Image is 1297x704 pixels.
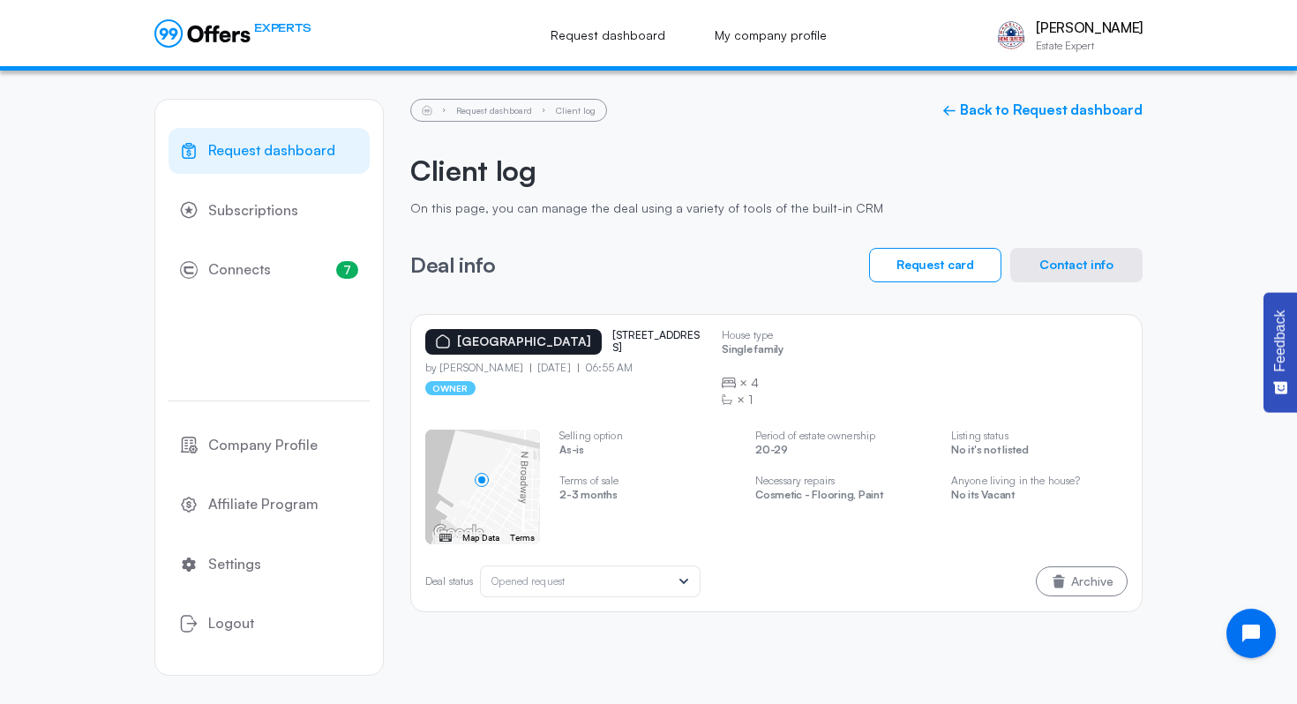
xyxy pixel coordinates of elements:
[559,430,736,442] p: Selling option
[755,475,932,487] p: Necessary repairs
[1036,41,1143,51] p: Estate Expert
[457,334,591,349] p: [GEOGRAPHIC_DATA]
[208,258,271,281] span: Connects
[169,247,370,293] a: Connects7
[169,423,370,468] a: Company Profile
[336,261,358,279] span: 7
[456,105,532,116] a: Request dashboard
[559,430,736,520] swiper-slide: 2 / 5
[1036,566,1128,596] button: Archive
[208,199,298,222] span: Subscriptions
[951,444,1128,461] p: No it's not listed
[169,601,370,647] button: Logout
[425,381,476,395] p: owner
[722,391,783,408] div: ×
[559,475,736,487] p: Terms of sale
[755,444,932,461] p: 20-29
[425,430,540,544] swiper-slide: 1 / 5
[722,329,783,341] p: House type
[869,248,1001,282] button: Request card
[425,575,473,588] p: Deal status
[154,19,311,48] a: EXPERTS
[755,430,932,442] p: Period of estate ownership
[695,16,846,55] a: My company profile
[169,128,370,174] a: Request dashboard
[755,489,932,506] p: Cosmetic - Flooring, Paint
[530,362,578,374] p: [DATE]
[951,430,1128,520] swiper-slide: 4 / 5
[425,362,530,374] p: by [PERSON_NAME]
[722,343,783,360] p: Single family
[1071,575,1113,588] span: Archive
[951,430,1128,442] p: Listing status
[208,612,254,635] span: Logout
[556,106,596,115] li: Client log
[208,434,318,457] span: Company Profile
[559,489,736,506] p: 2-3 months
[169,542,370,588] a: Settings
[491,574,565,588] span: Opened request
[559,444,736,461] p: As-is
[531,16,685,55] a: Request dashboard
[1263,292,1297,412] button: Feedback - Show survey
[410,253,496,276] h3: Deal info
[951,475,1128,487] p: Anyone living in the house?
[748,391,753,408] span: 1
[751,374,759,392] span: 4
[169,188,370,234] a: Subscriptions
[410,154,1143,187] h2: Client log
[208,139,335,162] span: Request dashboard
[612,329,701,355] p: [STREET_ADDRESS]
[208,493,319,516] span: Affiliate Program
[722,374,783,392] div: ×
[993,18,1029,53] img: Ernesto Matos
[578,362,634,374] p: 06:55 AM
[208,553,261,576] span: Settings
[1036,19,1143,36] p: [PERSON_NAME]
[1272,310,1288,371] span: Feedback
[254,19,311,36] span: EXPERTS
[942,101,1143,118] a: ← Back to Request dashboard
[169,482,370,528] a: Affiliate Program
[755,430,932,520] swiper-slide: 3 / 5
[951,489,1128,506] p: No its Vacant
[410,201,1143,216] p: On this page, you can manage the deal using a variety of tools of the built-in CRM
[1010,248,1143,282] button: Contact info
